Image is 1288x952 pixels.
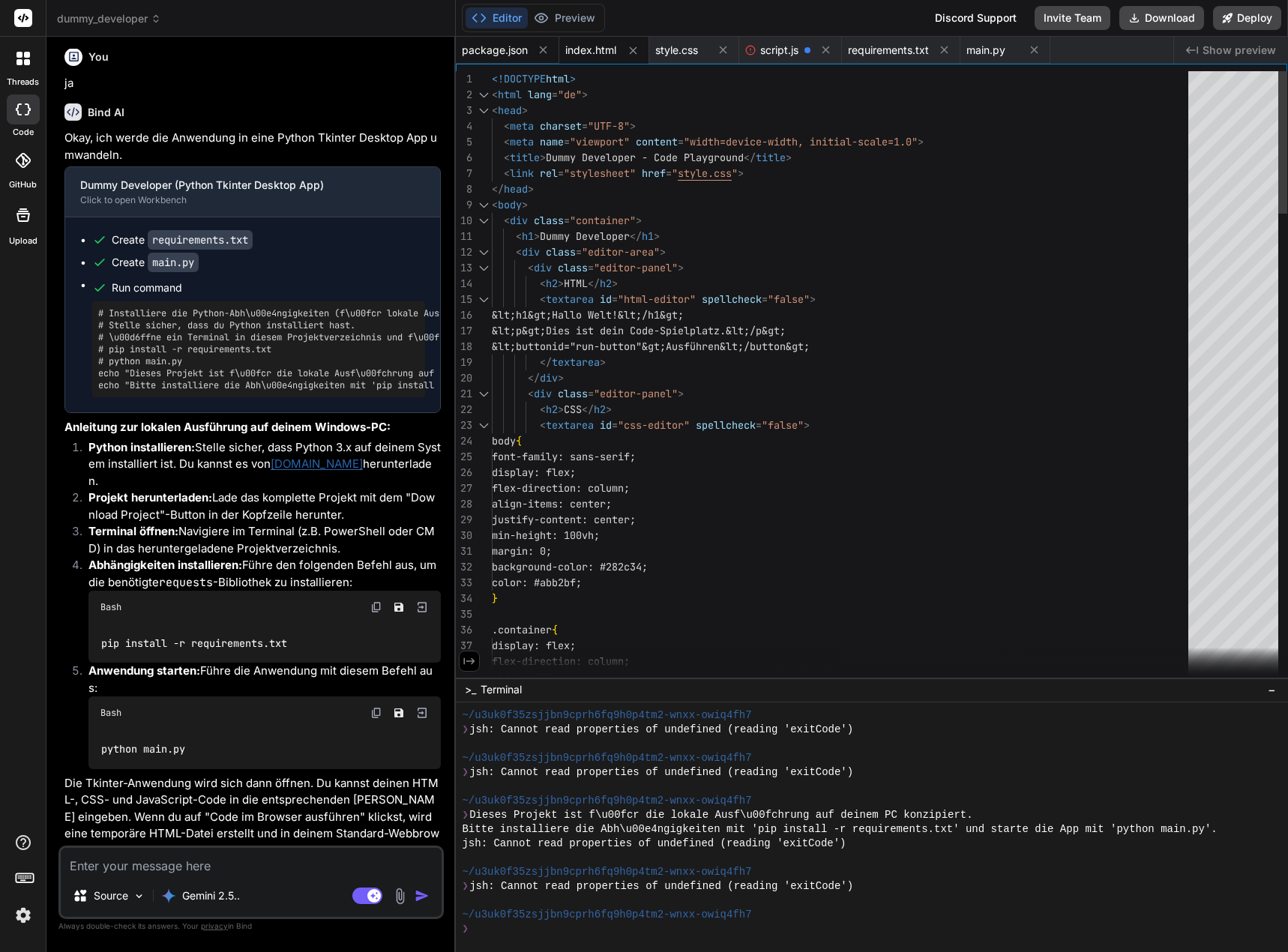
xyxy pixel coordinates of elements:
[7,76,39,88] label: threads
[456,103,472,118] div: 3
[1213,6,1281,30] button: Deploy
[456,433,472,449] div: 24
[534,387,552,400] span: div
[456,543,472,559] div: 31
[546,403,558,416] span: h2
[546,72,570,85] span: html
[474,213,493,229] div: Click to collapse the range.
[1119,6,1204,30] button: Download
[98,307,419,391] pre: # Installiere die Python-Abh\u00e4ngigkeiten (f\u00fcr lokale Ausf\u00fchrung auf deinem PC) # St...
[492,308,684,322] span: &lt;h1&gt;Hallo Welt!&lt;/h1&gt;
[636,135,678,148] span: content
[415,706,429,720] img: Open in Browser
[528,261,534,274] span: <
[738,166,744,180] span: >
[510,214,528,227] span: div
[100,636,289,651] code: pip install -r requirements.txt
[492,324,786,337] span: &lt;p&gt;Dies ist dein Code-Spielplatz.&lt;/p&gt;
[804,418,810,432] span: >
[528,88,552,101] span: lang
[558,277,564,290] span: >
[522,103,528,117] span: >
[456,528,472,543] div: 30
[516,245,522,259] span: <
[492,481,630,495] span: flex-direction: column;
[112,232,253,247] div: Create
[466,7,528,28] button: Editor
[148,253,199,272] code: main.py
[474,386,493,402] div: Click to collapse the range.
[88,49,109,64] h6: You
[768,292,810,306] span: "false"
[786,151,792,164] span: >
[498,88,522,101] span: html
[498,198,522,211] span: body
[570,214,636,227] span: "container"
[474,244,493,260] div: Click to collapse the range.
[456,465,472,480] div: 26
[660,245,666,259] span: >
[570,135,630,148] span: "viewport"
[64,420,391,434] strong: Anleitung zur lokalen Ausführung auf deinem Windows-PC:
[565,43,616,58] span: index.html
[528,182,534,196] span: >
[456,418,472,433] div: 23
[540,135,564,148] span: name
[810,292,816,306] span: >
[732,166,738,180] span: "
[558,387,588,400] span: class
[618,292,696,306] span: "html-editor"
[534,261,552,274] span: div
[528,7,601,28] button: Preview
[492,639,576,652] span: display: flex;
[564,166,636,180] span: "stylesheet"
[456,118,472,134] div: 4
[678,387,684,400] span: >
[456,480,472,496] div: 27
[474,197,493,213] div: Click to collapse the range.
[702,292,762,306] span: spellcheck
[462,43,528,58] span: package.json
[370,601,382,613] img: copy
[546,292,594,306] span: textarea
[594,387,678,400] span: "editor-panel"
[588,261,594,274] span: =
[388,597,409,618] button: Save file
[558,261,588,274] span: class
[456,87,472,103] div: 2
[492,434,516,448] span: body
[465,682,476,697] span: >_
[582,245,660,259] span: "editor-area"
[594,403,606,416] span: h2
[415,888,430,903] img: icon
[271,457,363,471] a: [DOMAIN_NAME]
[201,921,228,930] span: privacy
[462,865,751,879] span: ~/u3uk0f35zsjjbn9cprh6fq9h0p4tm2-wnxx-owiq4fh7
[678,135,684,148] span: =
[456,496,472,512] div: 28
[618,418,690,432] span: "css-editor"
[112,255,199,270] div: Create
[528,387,534,400] span: <
[492,513,636,526] span: justify-content: center;
[64,75,441,92] p: ja
[666,166,672,180] span: =
[148,230,253,250] code: requirements.txt
[469,723,853,737] span: jsh: Cannot read properties of undefined (reading 'exitCode')
[504,119,510,133] span: <
[76,663,441,768] li: Führe die Anwendung mit diesem Befehl aus:
[588,119,630,133] span: "UTF-8"
[510,119,534,133] span: meta
[462,808,469,822] span: ❯
[552,340,810,353] span: id="run-button"&gt;Ausführen&lt;/button&gt;
[678,261,684,274] span: >
[415,600,429,614] img: Open in Browser
[594,261,678,274] span: "editor-panel"
[456,229,472,244] div: 11
[582,119,588,133] span: =
[88,663,200,678] strong: Anwendung starten:
[540,403,546,416] span: <
[504,214,510,227] span: <
[94,888,128,903] p: Source
[558,88,582,101] span: "de"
